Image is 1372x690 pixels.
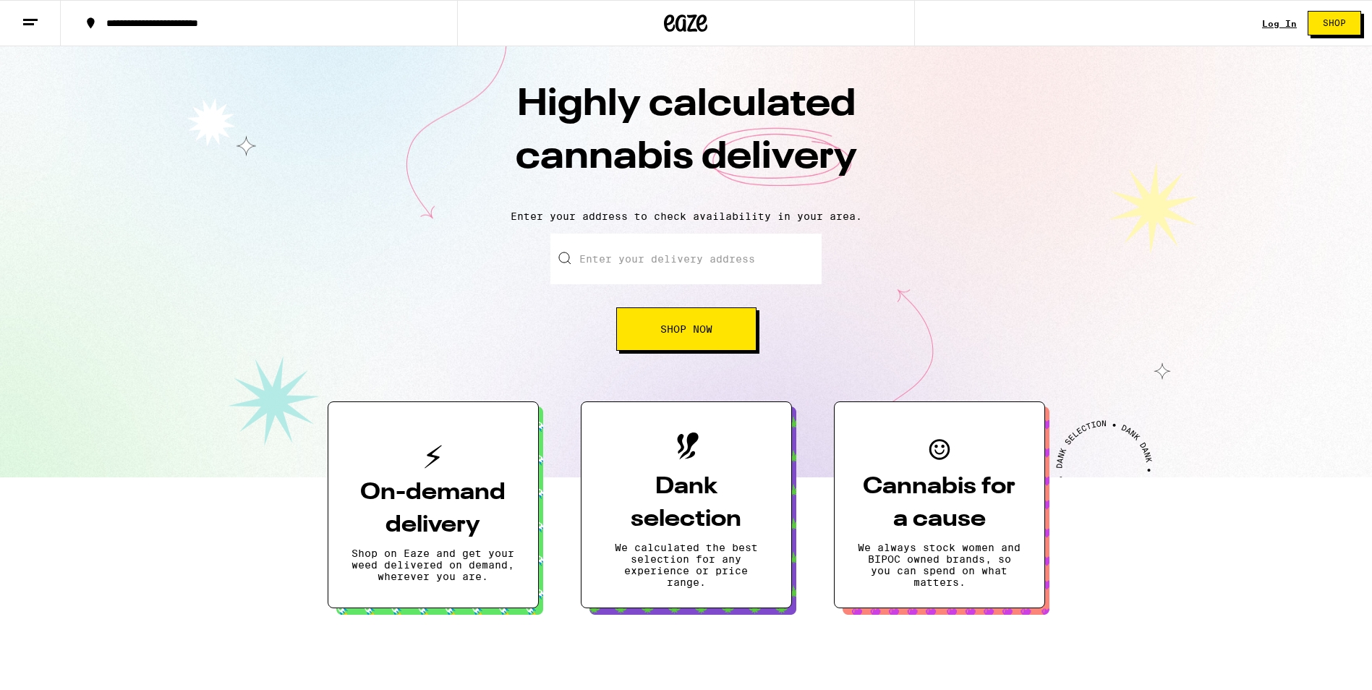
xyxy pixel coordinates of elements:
a: Shop [1297,11,1372,35]
h3: Cannabis for a cause [858,471,1021,536]
p: Shop on Eaze and get your weed delivered on demand, wherever you are. [351,548,515,582]
h1: Highly calculated cannabis delivery [433,79,939,199]
p: Enter your address to check availability in your area. [14,210,1358,222]
button: Shop Now [616,307,757,351]
span: Shop [1323,19,1346,27]
span: Shop Now [660,324,712,334]
button: On-demand deliveryShop on Eaze and get your weed delivered on demand, wherever you are. [328,401,539,608]
p: We always stock women and BIPOC owned brands, so you can spend on what matters. [858,542,1021,588]
h3: On-demand delivery [351,477,515,542]
a: Log In [1262,19,1297,28]
input: Enter your delivery address [550,234,822,284]
h3: Dank selection [605,471,768,536]
button: Cannabis for a causeWe always stock women and BIPOC owned brands, so you can spend on what matters. [834,401,1045,608]
button: Dank selectionWe calculated the best selection for any experience or price range. [581,401,792,608]
button: Shop [1308,11,1361,35]
p: We calculated the best selection for any experience or price range. [605,542,768,588]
